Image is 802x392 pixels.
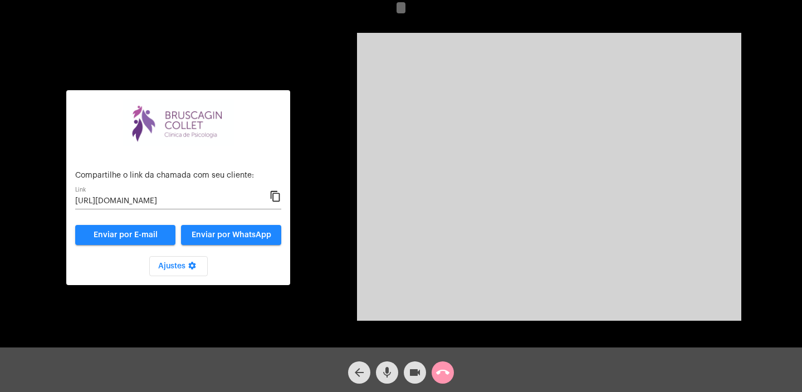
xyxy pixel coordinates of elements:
[75,225,175,245] a: Enviar por E-mail
[436,366,449,379] mat-icon: call_end
[192,231,271,239] span: Enviar por WhatsApp
[123,99,234,146] img: bdd31f1e-573f-3f90-f05a-aecdfb595b2a.png
[380,366,394,379] mat-icon: mic
[149,256,208,276] button: Ajustes
[185,261,199,275] mat-icon: settings
[408,366,422,379] mat-icon: videocam
[270,190,281,203] mat-icon: content_copy
[75,171,281,180] p: Compartilhe o link da chamada com seu cliente:
[158,262,199,270] span: Ajustes
[181,225,281,245] button: Enviar por WhatsApp
[94,231,158,239] span: Enviar por E-mail
[353,366,366,379] mat-icon: arrow_back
